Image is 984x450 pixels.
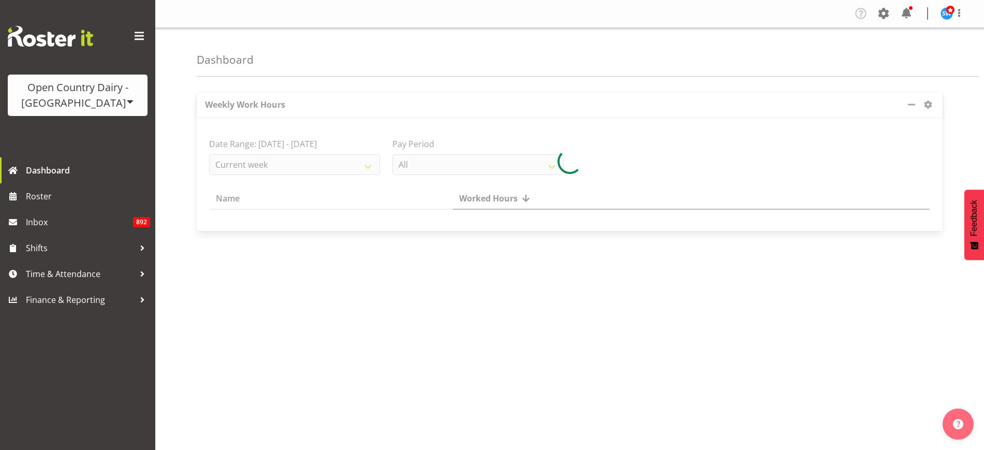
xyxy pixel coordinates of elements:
[941,7,953,20] img: steve-webb8258.jpg
[133,217,150,227] span: 892
[26,240,135,256] span: Shifts
[8,26,93,47] img: Rosterit website logo
[964,190,984,260] button: Feedback - Show survey
[197,54,254,66] h4: Dashboard
[26,163,150,178] span: Dashboard
[970,200,979,236] span: Feedback
[26,266,135,282] span: Time & Attendance
[26,214,133,230] span: Inbox
[26,188,150,204] span: Roster
[18,80,137,111] div: Open Country Dairy - [GEOGRAPHIC_DATA]
[26,292,135,308] span: Finance & Reporting
[953,419,963,429] img: help-xxl-2.png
